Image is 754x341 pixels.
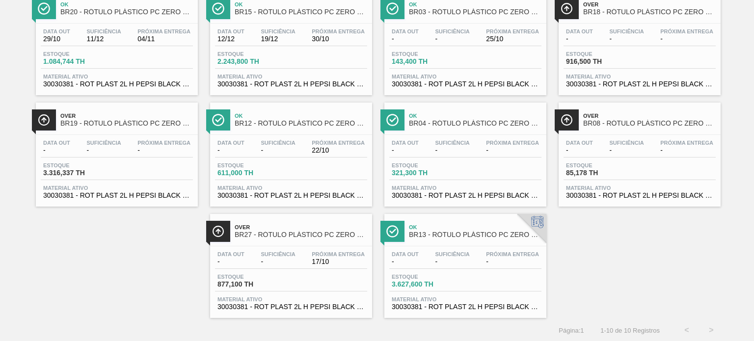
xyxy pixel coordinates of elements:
span: Próxima Entrega [312,28,365,34]
span: Data out [217,28,244,34]
span: 3.627,600 TH [392,281,460,288]
span: 30030381 - ROT PLAST 2L H PEPSI BLACK NIV24 [566,192,713,199]
a: ÍconeOkBR04 - RÓTULO PLÁSTICO PC ZERO 2L HData out-Suficiência-Próxima Entrega-Estoque321,300 THM... [377,95,551,207]
span: Over [60,113,193,119]
span: - [392,35,419,43]
span: 17/10 [312,258,365,265]
span: 877,100 TH [217,281,286,288]
span: 12/12 [217,35,244,43]
span: - [217,258,244,265]
span: Ok [409,113,541,119]
span: Over [583,1,716,7]
span: - [86,147,121,154]
span: 30030381 - ROT PLAST 2L H PEPSI BLACK NIV24 [43,80,190,88]
span: - [486,147,539,154]
span: 30030381 - ROT PLAST 2L H PEPSI BLACK NIV24 [217,303,365,311]
img: Ícone [212,225,224,237]
span: - [660,35,713,43]
span: Material ativo [566,185,713,191]
span: - [217,147,244,154]
span: - [566,35,593,43]
span: 30030381 - ROT PLAST 2L H PEPSI BLACK NIV24 [217,80,365,88]
span: Material ativo [566,74,713,79]
span: 30030381 - ROT PLAST 2L H PEPSI BLACK NIV24 [392,80,539,88]
span: Suficiência [86,140,121,146]
span: 611,000 TH [217,169,286,177]
span: - [392,147,419,154]
span: Ok [60,1,193,7]
span: Material ativo [43,185,190,191]
span: Data out [43,28,70,34]
span: 321,300 TH [392,169,460,177]
span: - [566,147,593,154]
span: Suficiência [609,28,644,34]
img: Ícone [386,114,399,126]
span: 30030381 - ROT PLAST 2L H PEPSI BLACK NIV24 [392,303,539,311]
img: Ícone [38,2,50,15]
span: 30030381 - ROT PLAST 2L H PEPSI BLACK NIV24 [217,192,365,199]
span: Material ativo [43,74,190,79]
span: 30030381 - ROT PLAST 2L H PEPSI BLACK NIV24 [566,80,713,88]
span: 2.243,800 TH [217,58,286,65]
span: 25/10 [486,35,539,43]
span: - [261,147,295,154]
span: 85,178 TH [566,169,635,177]
span: 22/10 [312,147,365,154]
span: Ok [409,224,541,230]
span: Data out [217,140,244,146]
span: Suficiência [261,140,295,146]
a: ÍconeOkBR12 - RÓTULO PLÁSTICO PC ZERO 2L HData out-Suficiência-Próxima Entrega22/10Estoque611,000... [203,95,377,207]
img: Ícone [561,114,573,126]
span: - [435,147,469,154]
span: 19/12 [261,35,295,43]
span: Próxima Entrega [137,28,190,34]
img: Ícone [386,225,399,237]
span: - [609,35,644,43]
span: 04/11 [137,35,190,43]
span: Over [583,113,716,119]
span: Suficiência [261,28,295,34]
span: 1 - 10 de 10 Registros [599,327,660,334]
span: Próxima Entrega [137,140,190,146]
span: Material ativo [217,74,365,79]
span: 1.084,744 TH [43,58,112,65]
span: Próxima Entrega [660,28,713,34]
span: Próxima Entrega [486,28,539,34]
span: Estoque [43,162,112,168]
span: - [137,147,190,154]
span: Material ativo [392,296,539,302]
span: Suficiência [435,28,469,34]
span: BR20 - RÓTULO PLÁSTICO PC ZERO 2L H [60,8,193,16]
span: Data out [43,140,70,146]
span: Over [235,224,367,230]
span: 30/10 [312,35,365,43]
span: Estoque [43,51,112,57]
img: Ícone [561,2,573,15]
span: Próxima Entrega [312,140,365,146]
span: BR18 - RÓTULO PLÁSTICO PC ZERO 2L H [583,8,716,16]
span: Estoque [217,51,286,57]
span: Estoque [566,51,635,57]
span: BR27 - RÓTULO PLÁSTICO PC ZERO 2L H [235,231,367,238]
span: Suficiência [435,140,469,146]
span: Suficiência [435,251,469,257]
span: Estoque [217,162,286,168]
img: Ícone [38,114,50,126]
img: Ícone [212,2,224,15]
span: - [435,258,469,265]
span: BR19 - RÓTULO PLÁSTICO PC ZERO 2L H [60,120,193,127]
span: 30030381 - ROT PLAST 2L H PEPSI BLACK NIV24 [43,192,190,199]
span: - [392,258,419,265]
span: Suficiência [261,251,295,257]
a: ÍconeOverBR08 - RÓTULO PLÁSTICO PC ZERO 2L HData out-Suficiência-Próxima Entrega-Estoque85,178 TH... [551,95,726,207]
span: Próxima Entrega [486,140,539,146]
span: Estoque [392,274,460,280]
img: Ícone [212,114,224,126]
span: Ok [235,1,367,7]
span: Estoque [217,274,286,280]
span: BR13 - RÓTULO PLÁSTICO PC ZERO 2L H [409,231,541,238]
span: 11/12 [86,35,121,43]
span: Material ativo [217,296,365,302]
span: Material ativo [217,185,365,191]
span: Próxima Entrega [312,251,365,257]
